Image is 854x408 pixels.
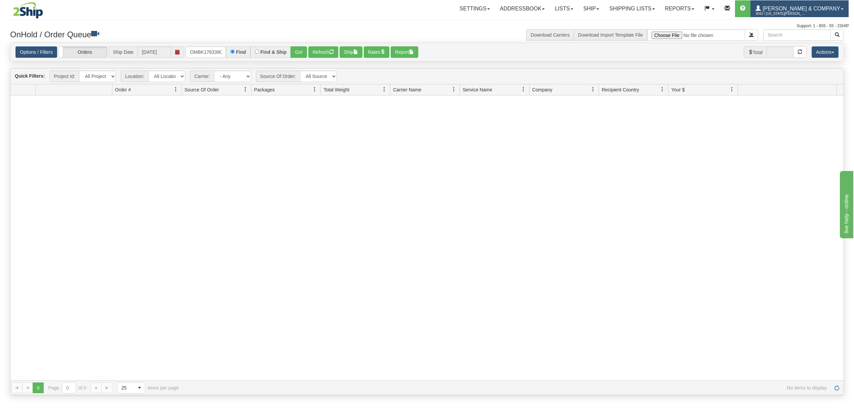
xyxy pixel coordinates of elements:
[531,32,570,38] a: Download Carriers
[391,46,418,58] button: Report
[455,0,495,17] a: Settings
[379,84,390,95] a: Total Weight filter column settings
[839,170,853,238] iframe: chat widget
[121,384,130,391] span: 25
[308,46,338,58] button: Refresh
[170,84,182,95] a: Order # filter column settings
[602,86,639,93] span: Recipient Country
[495,0,550,17] a: Addressbook
[671,86,685,93] span: Your $
[240,84,251,95] a: Source Of Order filter column settings
[236,50,246,54] label: Find
[15,73,45,79] label: Quick Filters:
[256,71,300,82] span: Source Of Order:
[831,382,842,393] a: Refresh
[185,86,219,93] span: Source Of Order
[115,86,131,93] span: Order #
[532,86,552,93] span: Company
[121,71,148,82] span: Location:
[340,46,362,58] button: Ship
[518,84,529,95] a: Service Name filter column settings
[830,29,844,41] button: Search
[49,71,79,82] span: Project Id:
[261,50,287,54] label: Find & Ship
[550,0,578,17] a: Lists
[117,382,145,394] span: Page sizes drop down
[10,29,422,39] h3: OnHold / Order Queue
[463,86,492,93] span: Service Name
[812,46,839,58] button: Actions
[59,47,107,58] label: Orders
[5,23,849,29] div: Support: 1 - 855 - 55 - 2SHIP
[660,0,699,17] a: Reports
[726,84,738,95] a: Your $ filter column settings
[755,10,806,17] span: 3042 / [US_STATE][PERSON_NAME]
[309,84,320,95] a: Packages filter column settings
[323,86,349,93] span: Total Weight
[48,382,86,394] span: Page of 0
[647,29,745,41] input: Import
[186,46,226,58] input: Order #
[188,385,827,391] span: No items to display
[33,382,43,393] span: Page 0
[134,382,145,393] span: select
[448,84,460,95] a: Carrier Name filter column settings
[744,46,767,58] span: Total
[657,84,668,95] a: Recipient Country filter column settings
[578,32,643,38] a: Download Import Template File
[763,29,831,41] input: Search
[109,46,138,58] span: Ship Date
[750,0,849,17] a: [PERSON_NAME] & Company 3042 / [US_STATE][PERSON_NAME]
[10,69,844,84] div: grid toolbar
[364,46,390,58] button: Rates
[761,6,840,11] span: [PERSON_NAME] & Company
[254,86,275,93] span: Packages
[393,86,421,93] span: Carrier Name
[578,0,604,17] a: Ship
[117,382,179,394] span: items per page
[5,2,51,19] img: logo3042.jpg
[587,84,599,95] a: Company filter column settings
[5,4,62,12] div: live help - online
[604,0,660,17] a: Shipping lists
[290,46,307,58] button: Go!
[190,71,214,82] span: Carrier:
[15,46,57,58] a: Options / Filters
